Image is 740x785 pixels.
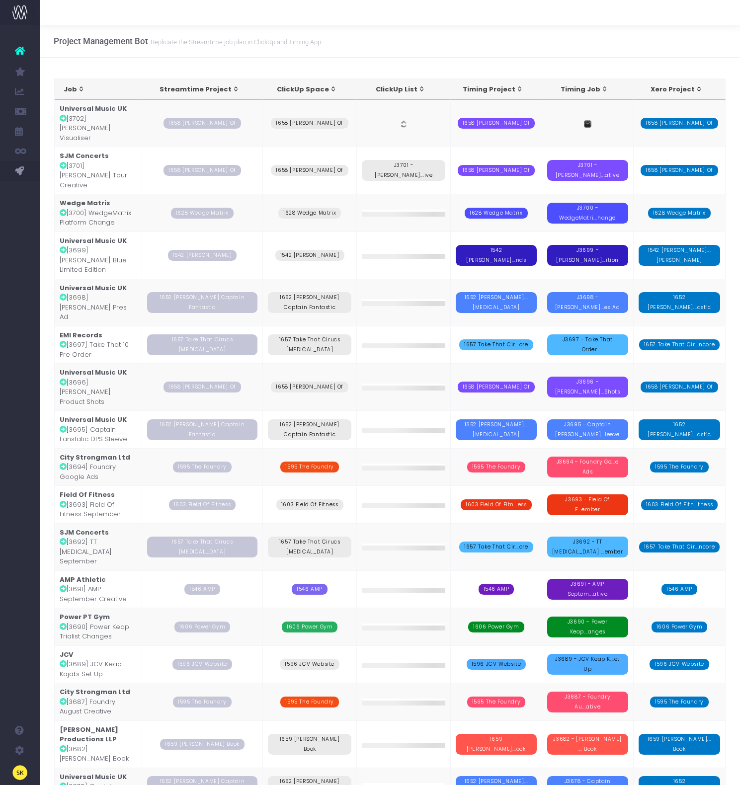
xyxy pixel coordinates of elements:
[456,734,537,755] span: 1659 [PERSON_NAME]...ook
[357,79,451,100] th: ClickUp List: activate to sort column ascending
[268,292,352,313] span: 1652 [PERSON_NAME] Captain Fantastic
[547,734,628,755] span: J3682 - [PERSON_NAME] ... Book
[275,250,344,261] span: 1542 [PERSON_NAME]
[639,419,721,440] span: 1652 [PERSON_NAME]...astic
[164,165,241,176] span: 1658 [PERSON_NAME] Of
[547,419,628,440] span: J3695 - Captain [PERSON_NAME]...leeve
[60,198,110,208] strong: Wedge Matrix
[54,36,323,46] h3: Project Management Bot
[643,84,711,94] div: Xero Project
[650,659,709,670] span: 1596 JCV Website
[641,165,718,176] span: 1658 [PERSON_NAME] Of
[263,79,357,100] th: ClickUp Space: activate to sort column ascending
[55,279,142,326] td: [3698] [PERSON_NAME] Pres Ad
[292,584,328,595] span: 1546 AMP
[547,334,628,355] span: J3697 - Take That ...Order
[456,245,537,266] span: 1542 [PERSON_NAME]...nds
[641,118,718,129] span: 1658 [PERSON_NAME] Of
[276,499,343,510] span: 1603 Field Of Fitness
[55,363,142,410] td: [3696] [PERSON_NAME] Product Shots
[639,542,720,552] span: 1657 Take That Cir...ncore
[366,84,435,94] div: ClickUp List
[584,120,591,128] img: timing-bw.png
[547,494,628,515] span: J3693 - Field Of F...ember
[639,292,721,313] span: 1652 [PERSON_NAME]...astic
[456,419,537,440] span: 1652 [PERSON_NAME]...[MEDICAL_DATA]
[55,485,142,523] td: [3693] Field Of Fitness September
[278,208,341,219] span: 1628 Wedge Matrix
[280,697,339,707] span: 1595 The Foundry
[547,692,628,712] span: J3687 - Foundry Au...ative
[60,528,109,537] strong: SJM Concerts
[639,734,721,755] span: 1659 [PERSON_NAME]... Book
[547,617,628,637] span: J3690 - Power Keap...anges
[147,292,257,313] span: 1652 [PERSON_NAME] Captain Fantastic
[55,326,142,364] td: [3697] Take That 10 Pre Order
[268,537,352,557] span: 1657 Take That Cirucs [MEDICAL_DATA]
[60,104,127,113] strong: Universal Music UK
[168,250,237,261] span: 1542 [PERSON_NAME]
[171,208,234,219] span: 1628 Wedge Matrix
[272,84,342,94] div: ClickUp Space
[458,165,535,176] span: 1658 [PERSON_NAME] Of
[650,697,709,707] span: 1595 The Foundry
[164,118,241,129] span: 1658 [PERSON_NAME] Of
[173,697,232,707] span: 1595 The Foundry
[458,382,535,392] span: 1658 [PERSON_NAME] Of
[55,232,142,279] td: [3699] [PERSON_NAME] Blue Limited Edition
[147,537,257,557] span: 1657 Take That Cirucs [MEDICAL_DATA]
[467,659,526,670] span: 1596 JCV Website
[282,622,337,632] span: 1606 Power Gym
[634,79,726,100] th: Xero Project: activate to sort column ascending
[55,147,142,194] td: [3701] [PERSON_NAME] Tour Creative
[280,462,339,472] span: 1595 The Foundry
[362,160,445,181] span: J3701 - [PERSON_NAME]...ive
[60,151,109,160] strong: SJM Concerts
[60,575,106,584] strong: AMP Athletic
[60,453,130,462] strong: City Strongman Ltd
[456,292,537,313] span: 1652 [PERSON_NAME]...[MEDICAL_DATA]
[184,584,220,595] span: 1546 AMP
[60,772,127,782] strong: Universal Music UK
[468,622,524,632] span: 1606 Power Gym
[151,84,247,94] div: Streamtime Project
[661,584,697,595] span: 1546 AMP
[650,462,709,472] span: 1595 The Foundry
[271,165,348,176] span: 1658 [PERSON_NAME] Of
[271,118,348,129] span: 1658 [PERSON_NAME] Of
[147,334,257,355] span: 1657 Take That Cirucs [MEDICAL_DATA]
[55,99,142,147] td: [3702] [PERSON_NAME] Visualiser
[459,339,533,350] span: 1657 Take That Cir...ore
[55,608,142,645] td: [3690] Power Keap Trialist Changes
[55,79,142,100] th: Job: activate to sort column ascending
[55,448,142,486] td: [3694] Foundry Google Ads
[639,245,721,266] span: 1542 [PERSON_NAME]...[PERSON_NAME]
[542,79,634,100] th: Timing Job: activate to sort column ascending
[60,236,127,245] strong: Universal Music UK
[547,457,628,477] span: J3694 - Foundry Go...e Ads
[60,415,127,424] strong: Universal Music UK
[60,612,110,622] strong: Power PT Gym
[55,570,142,608] td: [3691] AMP September Creative
[467,462,526,472] span: 1595 The Foundry
[547,537,628,557] span: J3692 - TT [MEDICAL_DATA] ...ember
[268,334,352,355] span: 1657 Take That Cirucs [MEDICAL_DATA]
[160,739,245,750] span: 1659 [PERSON_NAME] Book
[458,118,535,129] span: 1658 [PERSON_NAME] Of
[60,650,73,659] strong: JCV
[60,687,130,697] strong: City Strongman Ltd
[461,499,531,510] span: 1603 Field Of Fitn...ess
[648,208,711,219] span: 1628 Wedge Matrix
[652,622,707,632] span: 1606 Power Gym
[174,622,230,632] span: 1606 Power Gym
[60,725,118,744] strong: [PERSON_NAME] Productions LLP
[459,542,533,552] span: 1657 Take That Cir...ore
[641,382,718,392] span: 1658 [PERSON_NAME] Of
[280,659,339,670] span: 1596 JCV Website
[551,84,618,94] div: Timing Job
[641,499,718,510] span: 1603 Field Of Fitn...tness
[12,765,27,780] img: images/default_profile_image.png
[547,245,628,266] span: J3699 - [PERSON_NAME]...ition
[55,194,142,232] td: [3700] WedgeMatrix Platform Change
[142,79,263,100] th: Streamtime Project: activate to sort column ascending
